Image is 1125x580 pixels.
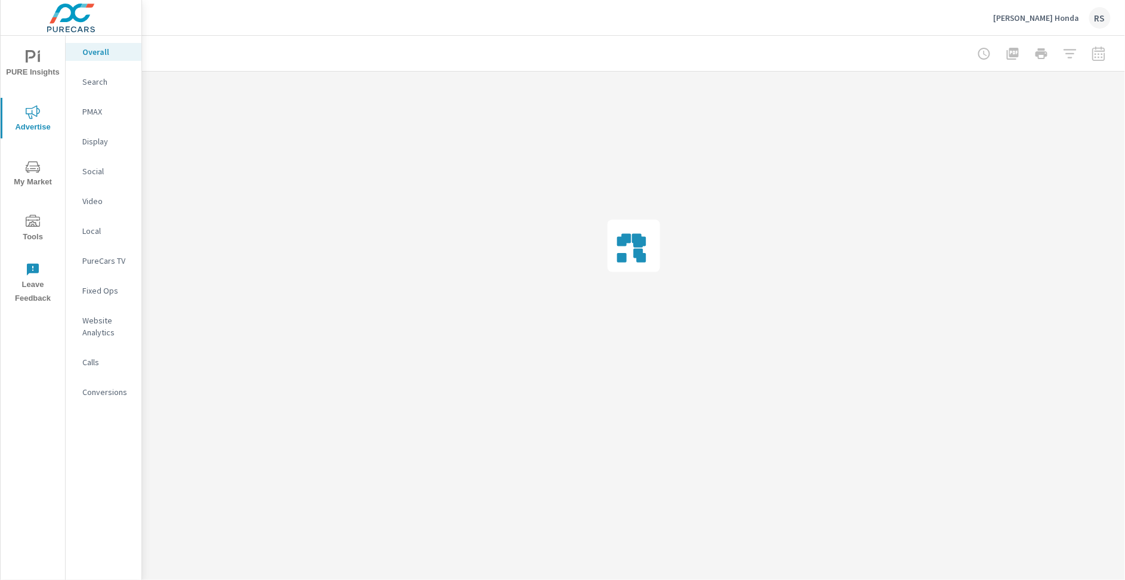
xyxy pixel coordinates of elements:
p: Social [82,165,132,177]
div: Video [66,192,141,210]
p: Fixed Ops [82,285,132,297]
span: PURE Insights [4,50,61,79]
div: Calls [66,353,141,371]
p: Video [82,195,132,207]
div: Fixed Ops [66,282,141,300]
p: Search [82,76,132,88]
div: RS [1089,7,1111,29]
div: Display [66,132,141,150]
p: Conversions [82,386,132,398]
div: Overall [66,43,141,61]
div: PMAX [66,103,141,121]
div: nav menu [1,36,65,310]
span: Leave Feedback [4,263,61,306]
p: PureCars TV [82,255,132,267]
p: Display [82,135,132,147]
div: PureCars TV [66,252,141,270]
span: Tools [4,215,61,244]
div: Social [66,162,141,180]
p: PMAX [82,106,132,118]
p: [PERSON_NAME] Honda [993,13,1080,23]
p: Calls [82,356,132,368]
div: Conversions [66,383,141,401]
p: Local [82,225,132,237]
p: Website Analytics [82,314,132,338]
p: Overall [82,46,132,58]
div: Search [66,73,141,91]
span: Advertise [4,105,61,134]
span: My Market [4,160,61,189]
div: Website Analytics [66,311,141,341]
div: Local [66,222,141,240]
